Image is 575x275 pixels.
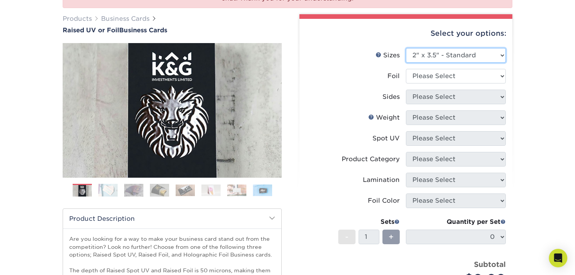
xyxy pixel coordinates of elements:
div: Select your options: [306,19,506,48]
span: Raised UV or Foil [63,27,119,34]
div: Open Intercom Messenger [549,249,567,267]
img: Business Cards 02 [98,183,118,197]
img: Business Cards 05 [176,184,195,196]
span: + [389,231,394,243]
a: Raised UV or FoilBusiness Cards [63,27,282,34]
div: Sizes [376,51,400,60]
img: Business Cards 03 [124,183,143,197]
div: Lamination [363,175,400,185]
span: - [345,231,349,243]
div: Foil [387,72,400,81]
img: Raised UV or Foil 01 [63,1,282,220]
div: Spot UV [372,134,400,143]
div: Quantity per Set [406,217,506,227]
div: Weight [368,113,400,122]
div: Product Category [342,155,400,164]
strong: Subtotal [474,260,506,268]
h2: Product Description [63,209,281,228]
img: Business Cards 01 [73,181,92,200]
h1: Business Cards [63,27,282,34]
img: Business Cards 08 [253,184,272,196]
img: Business Cards 07 [227,184,246,196]
a: Products [63,15,92,22]
div: Sets [338,217,400,227]
div: Foil Color [368,196,400,205]
img: Business Cards 04 [150,183,169,197]
a: Business Cards [101,15,150,22]
img: Business Cards 06 [201,184,221,196]
div: Sides [382,92,400,102]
